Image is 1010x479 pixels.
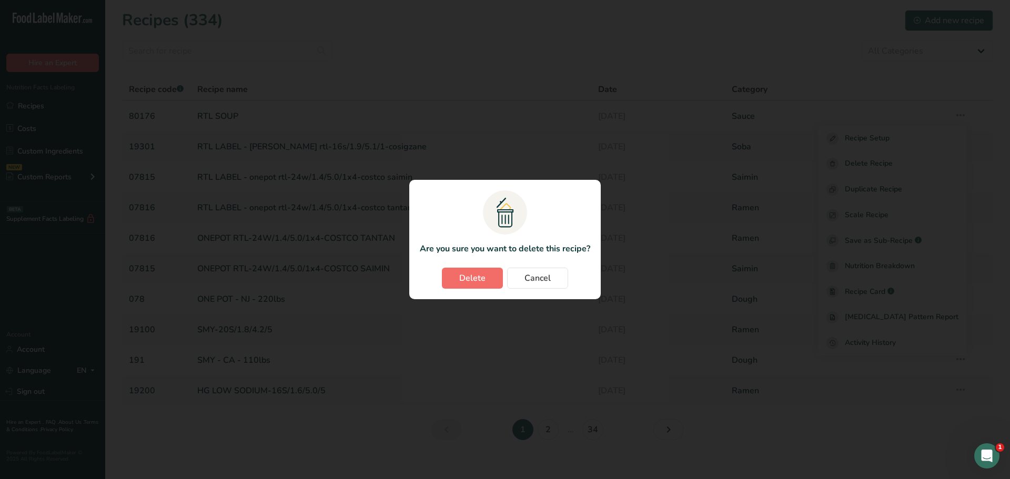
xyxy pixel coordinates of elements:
button: Cancel [507,268,568,289]
span: Delete [459,272,486,284]
span: 1 [996,443,1004,452]
iframe: Intercom live chat [974,443,999,468]
p: Are you sure you want to delete this recipe? [420,242,590,255]
span: Cancel [524,272,551,284]
button: Delete [442,268,503,289]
